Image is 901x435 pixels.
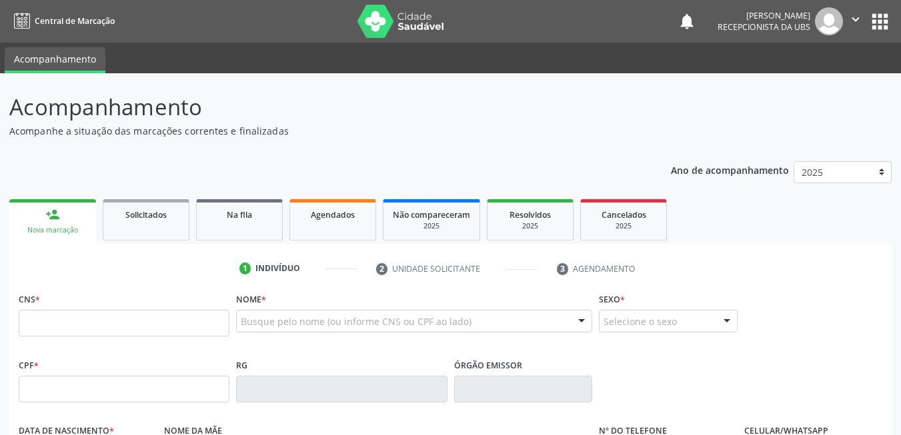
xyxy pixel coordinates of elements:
div: 1 [239,262,251,274]
i:  [848,12,863,27]
span: Não compareceram [393,209,470,220]
p: Ano de acompanhamento [671,161,789,178]
label: CNS [19,289,40,310]
label: CPF [19,355,39,376]
div: 2025 [393,221,470,231]
button:  [843,7,868,35]
span: Solicitados [125,209,167,220]
span: Agendados [311,209,355,220]
button: apps [868,10,892,33]
a: Acompanhamento [5,47,105,73]
div: [PERSON_NAME] [718,10,810,21]
p: Acompanhe a situação das marcações correntes e finalizadas [9,124,627,138]
span: Selecione o sexo [604,314,677,328]
img: img [815,7,843,35]
label: RG [236,355,247,376]
span: Cancelados [602,209,646,220]
span: Central de Marcação [35,15,115,27]
div: person_add [45,207,60,222]
label: Nome [236,289,266,310]
span: Recepcionista da UBS [718,21,810,33]
div: 2025 [497,221,564,231]
button: notifications [678,12,696,31]
p: Acompanhamento [9,91,627,124]
div: 2025 [590,221,657,231]
a: Central de Marcação [9,10,115,32]
label: Órgão emissor [454,355,522,376]
label: Sexo [599,289,625,310]
div: Nova marcação [19,225,87,235]
div: Indivíduo [255,262,300,274]
span: Na fila [227,209,252,220]
span: Busque pelo nome (ou informe CNS ou CPF ao lado) [241,314,472,328]
span: Resolvidos [510,209,551,220]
